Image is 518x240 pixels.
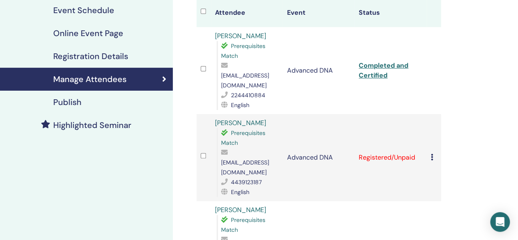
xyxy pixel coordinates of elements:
h4: Event Schedule [53,5,114,15]
span: Prerequisites Match [221,42,265,59]
span: Prerequisites Match [221,216,265,233]
div: Open Intercom Messenger [490,212,510,232]
span: English [231,188,249,196]
span: Prerequisites Match [221,129,265,146]
td: Advanced DNA [283,114,355,201]
h4: Highlighted Seminar [53,120,131,130]
span: English [231,101,249,109]
h4: Publish [53,97,81,107]
a: Completed and Certified [359,61,408,80]
td: Advanced DNA [283,27,355,114]
a: [PERSON_NAME] [215,206,266,214]
span: 4439123187 [231,178,262,186]
a: [PERSON_NAME] [215,32,266,40]
h4: Registration Details [53,51,128,61]
a: [PERSON_NAME] [215,119,266,127]
h4: Manage Attendees [53,74,127,84]
span: [EMAIL_ADDRESS][DOMAIN_NAME] [221,159,269,176]
h4: Online Event Page [53,28,123,38]
span: 2244410884 [231,91,265,99]
span: [EMAIL_ADDRESS][DOMAIN_NAME] [221,72,269,89]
